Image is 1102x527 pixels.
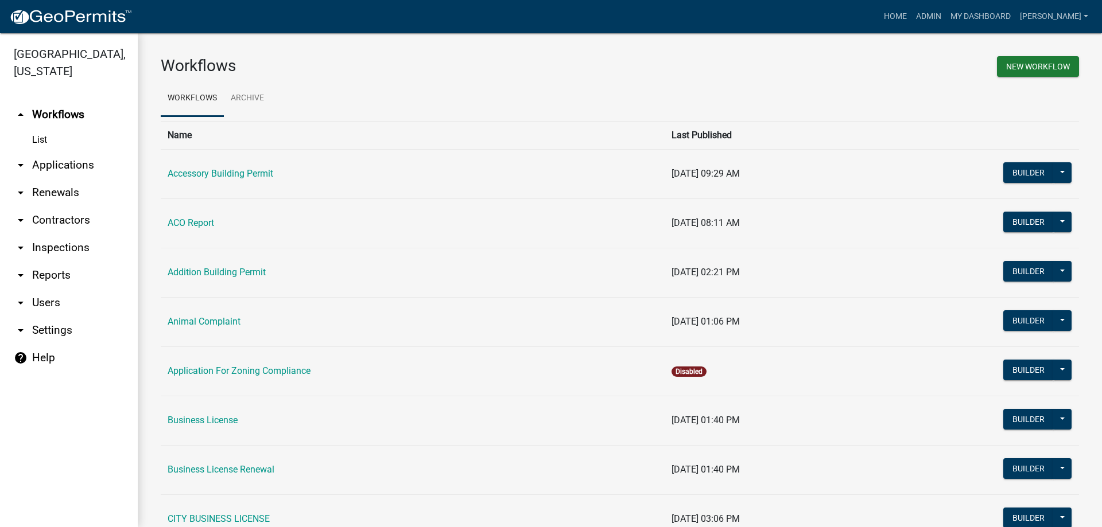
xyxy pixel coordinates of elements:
[14,108,28,122] i: arrow_drop_up
[14,351,28,365] i: help
[1003,458,1054,479] button: Builder
[672,168,740,179] span: [DATE] 09:29 AM
[168,415,238,425] a: Business License
[168,168,273,179] a: Accessory Building Permit
[1015,6,1093,28] a: [PERSON_NAME]
[14,323,28,337] i: arrow_drop_down
[672,267,740,278] span: [DATE] 02:21 PM
[997,56,1079,77] button: New Workflow
[224,80,271,117] a: Archive
[1003,212,1054,232] button: Builder
[672,513,740,524] span: [DATE] 03:06 PM
[161,121,665,149] th: Name
[672,316,740,327] span: [DATE] 01:06 PM
[665,121,871,149] th: Last Published
[672,415,740,425] span: [DATE] 01:40 PM
[168,316,240,327] a: Animal Complaint
[1003,261,1054,282] button: Builder
[14,296,28,310] i: arrow_drop_down
[14,158,28,172] i: arrow_drop_down
[168,464,274,475] a: Business License Renewal
[879,6,911,28] a: Home
[168,365,311,376] a: Application For Zoning Compliance
[672,366,707,377] span: Disabled
[1003,310,1054,331] button: Builder
[168,217,214,228] a: ACO Report
[14,186,28,200] i: arrow_drop_down
[946,6,1015,28] a: My Dashboard
[672,464,740,475] span: [DATE] 01:40 PM
[14,268,28,282] i: arrow_drop_down
[168,513,270,524] a: CITY BUSINESS LICENSE
[1003,162,1054,183] button: Builder
[168,267,266,278] a: Addition Building Permit
[14,241,28,255] i: arrow_drop_down
[161,56,611,76] h3: Workflows
[161,80,224,117] a: Workflows
[14,213,28,227] i: arrow_drop_down
[672,217,740,228] span: [DATE] 08:11 AM
[1003,360,1054,380] button: Builder
[1003,409,1054,430] button: Builder
[911,6,946,28] a: Admin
